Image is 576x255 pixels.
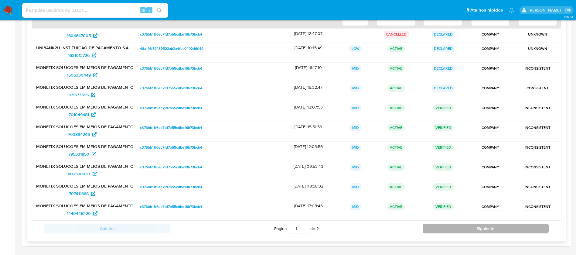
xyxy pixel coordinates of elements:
span: s [148,7,150,13]
span: 3.157.3 [564,14,573,19]
span: Atalhos rápidos [470,7,503,13]
button: search-icon [153,6,165,15]
a: Notificações [509,8,514,13]
p: weverton.gomes@mercadopago.com.br [529,7,563,13]
span: Alt [140,7,145,13]
a: Sair [565,7,571,13]
input: Pesquise usuários ou casos... [22,6,168,14]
